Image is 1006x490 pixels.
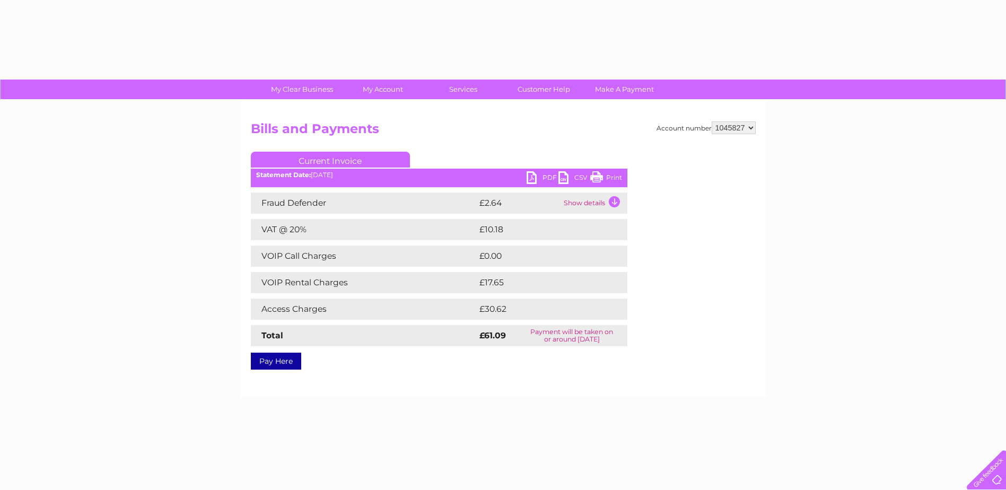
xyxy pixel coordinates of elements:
[251,272,477,293] td: VOIP Rental Charges
[657,121,756,134] div: Account number
[251,192,477,214] td: Fraud Defender
[477,192,561,214] td: £2.64
[477,299,606,320] td: £30.62
[251,246,477,267] td: VOIP Call Charges
[256,171,311,179] b: Statement Date:
[251,171,627,179] div: [DATE]
[339,80,426,99] a: My Account
[477,246,603,267] td: £0.00
[477,219,604,240] td: £10.18
[251,219,477,240] td: VAT @ 20%
[517,325,627,346] td: Payment will be taken on or around [DATE]
[581,80,668,99] a: Make A Payment
[251,121,756,142] h2: Bills and Payments
[477,272,605,293] td: £17.65
[527,171,558,187] a: PDF
[261,330,283,340] strong: Total
[561,192,627,214] td: Show details
[558,171,590,187] a: CSV
[251,353,301,370] a: Pay Here
[419,80,507,99] a: Services
[251,299,477,320] td: Access Charges
[590,171,622,187] a: Print
[258,80,346,99] a: My Clear Business
[500,80,588,99] a: Customer Help
[479,330,506,340] strong: £61.09
[251,152,410,168] a: Current Invoice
